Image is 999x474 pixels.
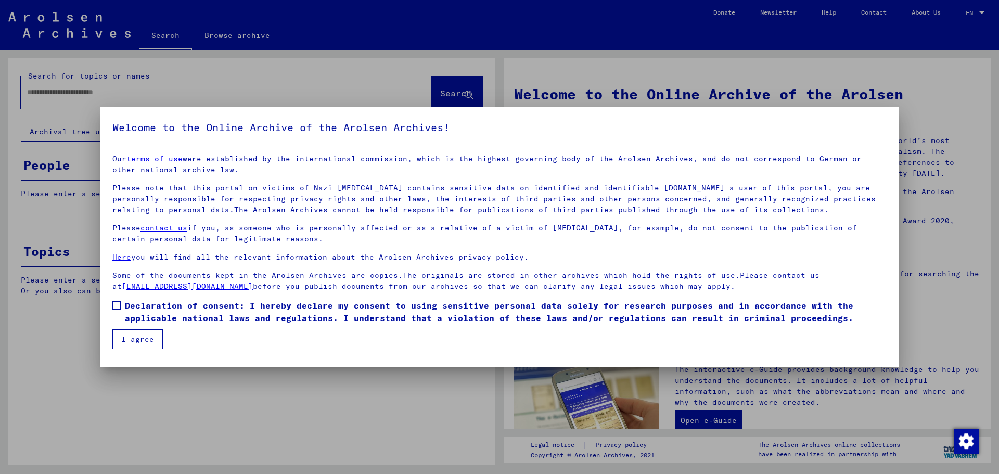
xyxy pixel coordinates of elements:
div: Change consent [953,428,978,453]
p: Our were established by the international commission, which is the highest governing body of the ... [112,153,887,175]
button: I agree [112,329,163,349]
span: Declaration of consent: I hereby declare my consent to using sensitive personal data solely for r... [125,299,887,324]
p: you will find all the relevant information about the Arolsen Archives privacy policy. [112,252,887,263]
img: Change consent [954,429,979,454]
a: terms of use [126,154,183,163]
p: Some of the documents kept in the Arolsen Archives are copies.The originals are stored in other a... [112,270,887,292]
a: Here [112,252,131,262]
h5: Welcome to the Online Archive of the Arolsen Archives! [112,119,887,136]
p: Please if you, as someone who is personally affected or as a relative of a victim of [MEDICAL_DAT... [112,223,887,245]
p: Please note that this portal on victims of Nazi [MEDICAL_DATA] contains sensitive data on identif... [112,183,887,215]
a: contact us [140,223,187,233]
a: [EMAIL_ADDRESS][DOMAIN_NAME] [122,281,253,291]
